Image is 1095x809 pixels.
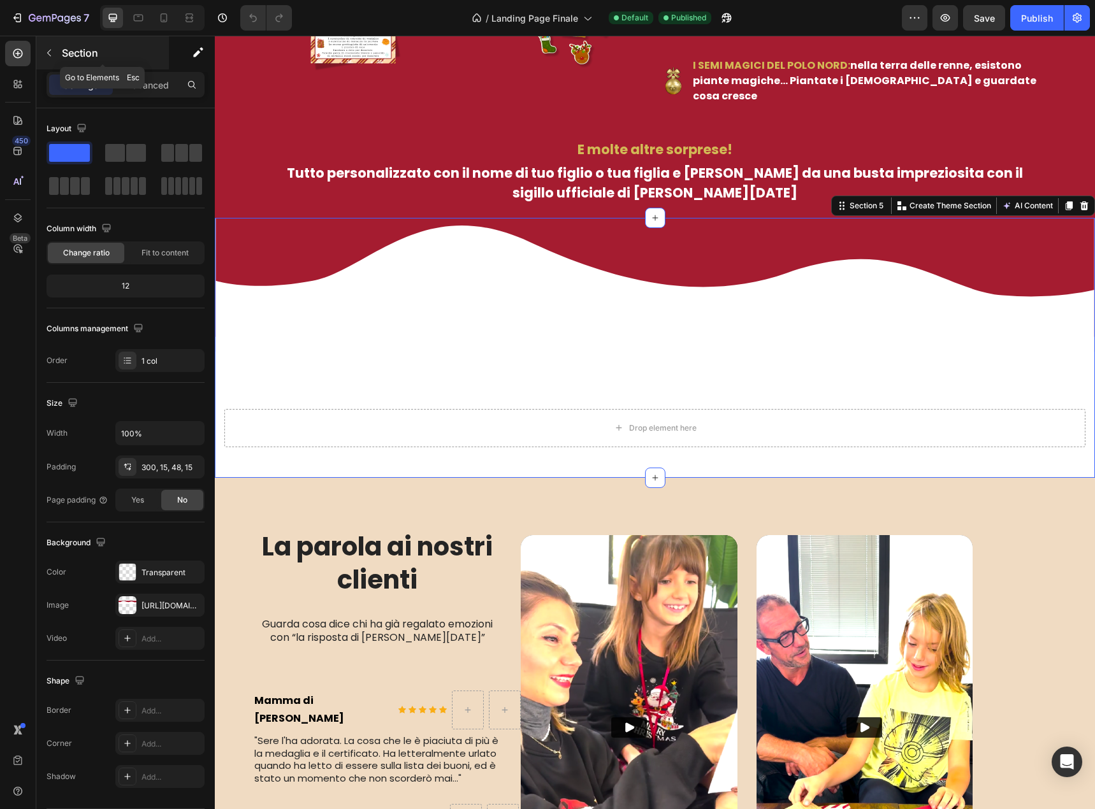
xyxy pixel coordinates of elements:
span: Landing Page Finale [491,11,578,25]
div: Image [47,599,69,611]
div: Border [47,705,71,716]
p: Settings [63,78,99,92]
div: Column width [47,220,114,238]
div: Section 5 [632,164,671,176]
p: Create Theme Section [695,164,776,176]
div: Add... [141,738,201,750]
div: Width [47,427,68,439]
div: Shape [47,673,87,690]
button: Save [963,5,1005,31]
h2: La parola ai nostri clienti [38,493,287,562]
button: AI Content [785,162,841,178]
div: 12 [49,277,202,295]
span: Change ratio [63,247,110,259]
span: Fit to content [141,247,189,259]
p: 7 [83,10,89,25]
div: 450 [12,136,31,146]
iframe: Design area [215,36,1095,809]
div: Order [47,355,68,366]
div: Size [47,395,80,412]
button: 7 [5,5,95,31]
span: Published [671,12,706,24]
p: Advanced [126,78,169,92]
div: Undo/Redo [240,5,292,31]
div: Add... [141,633,201,645]
div: Padding [47,461,76,473]
div: Beta [10,233,31,243]
p: Guarda cosa dice chi ha già regalato emozioni con “la risposta di [PERSON_NAME][DATE]” [40,582,286,609]
div: Page padding [47,494,108,506]
div: Add... [141,705,201,717]
div: [URL][DOMAIN_NAME] [141,600,201,612]
span: Save [974,13,995,24]
span: Default [621,12,648,24]
div: Drop element here [414,387,482,397]
div: Corner [47,738,72,749]
div: Color [47,566,66,578]
input: Auto [116,422,204,445]
div: Shadow [47,771,76,782]
div: 300, 15, 48, 15 [141,462,201,473]
p: "Sere l'ha adorata. La cosa che le è piaciuta di più è la medaglia e il certificato. Ha letteralm... [40,699,292,748]
button: Play [396,682,432,702]
strong: Mamma di [PERSON_NAME] [40,657,129,691]
span: No [177,494,187,506]
div: Columns management [47,320,146,338]
button: Publish [1010,5,1064,31]
span: Yes [131,494,144,506]
span: / [486,11,489,25]
button: Play [632,682,667,702]
div: Video [47,633,67,644]
div: Layout [47,120,89,138]
div: Publish [1021,11,1053,25]
div: Transparent [141,567,201,578]
p: Section [62,45,166,61]
div: Background [47,534,108,552]
div: Open Intercom Messenger [1052,747,1082,777]
div: 1 col [141,355,201,367]
div: Add... [141,771,201,783]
